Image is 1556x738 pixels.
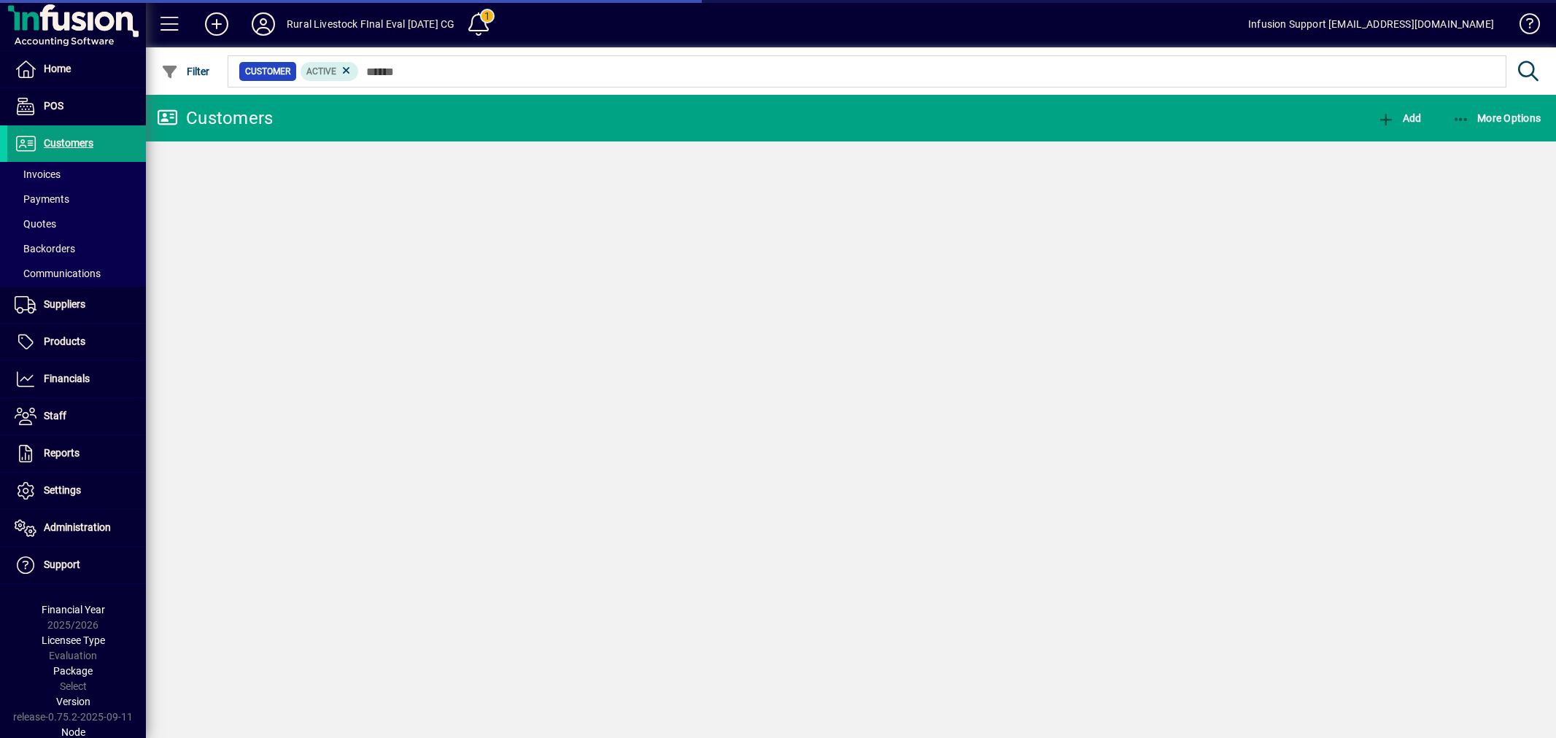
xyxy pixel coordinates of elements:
[301,62,359,81] mat-chip: Activation Status: Active
[240,11,287,37] button: Profile
[44,410,66,422] span: Staff
[157,106,273,130] div: Customers
[15,168,61,180] span: Invoices
[44,559,80,570] span: Support
[306,66,336,77] span: Active
[7,261,146,286] a: Communications
[1377,112,1421,124] span: Add
[158,58,214,85] button: Filter
[7,88,146,125] a: POS
[7,236,146,261] a: Backorders
[53,665,93,677] span: Package
[56,696,90,707] span: Version
[44,63,71,74] span: Home
[44,335,85,347] span: Products
[61,726,85,738] span: Node
[15,268,101,279] span: Communications
[1509,3,1538,50] a: Knowledge Base
[42,634,105,646] span: Licensee Type
[7,324,146,360] a: Products
[7,211,146,236] a: Quotes
[44,137,93,149] span: Customers
[1452,112,1541,124] span: More Options
[7,287,146,323] a: Suppliers
[7,187,146,211] a: Payments
[15,243,75,255] span: Backorders
[161,66,210,77] span: Filter
[1449,105,1545,131] button: More Options
[245,64,290,79] span: Customer
[7,435,146,472] a: Reports
[15,218,56,230] span: Quotes
[7,162,146,187] a: Invoices
[287,12,454,36] div: Rural Livestock FInal Eval [DATE] CG
[1374,105,1425,131] button: Add
[7,510,146,546] a: Administration
[193,11,240,37] button: Add
[7,473,146,509] a: Settings
[44,373,90,384] span: Financials
[44,100,63,112] span: POS
[7,398,146,435] a: Staff
[42,604,105,615] span: Financial Year
[7,547,146,583] a: Support
[44,521,111,533] span: Administration
[7,361,146,397] a: Financials
[1248,12,1494,36] div: Infusion Support [EMAIL_ADDRESS][DOMAIN_NAME]
[7,51,146,88] a: Home
[15,193,69,205] span: Payments
[44,484,81,496] span: Settings
[44,298,85,310] span: Suppliers
[44,447,80,459] span: Reports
